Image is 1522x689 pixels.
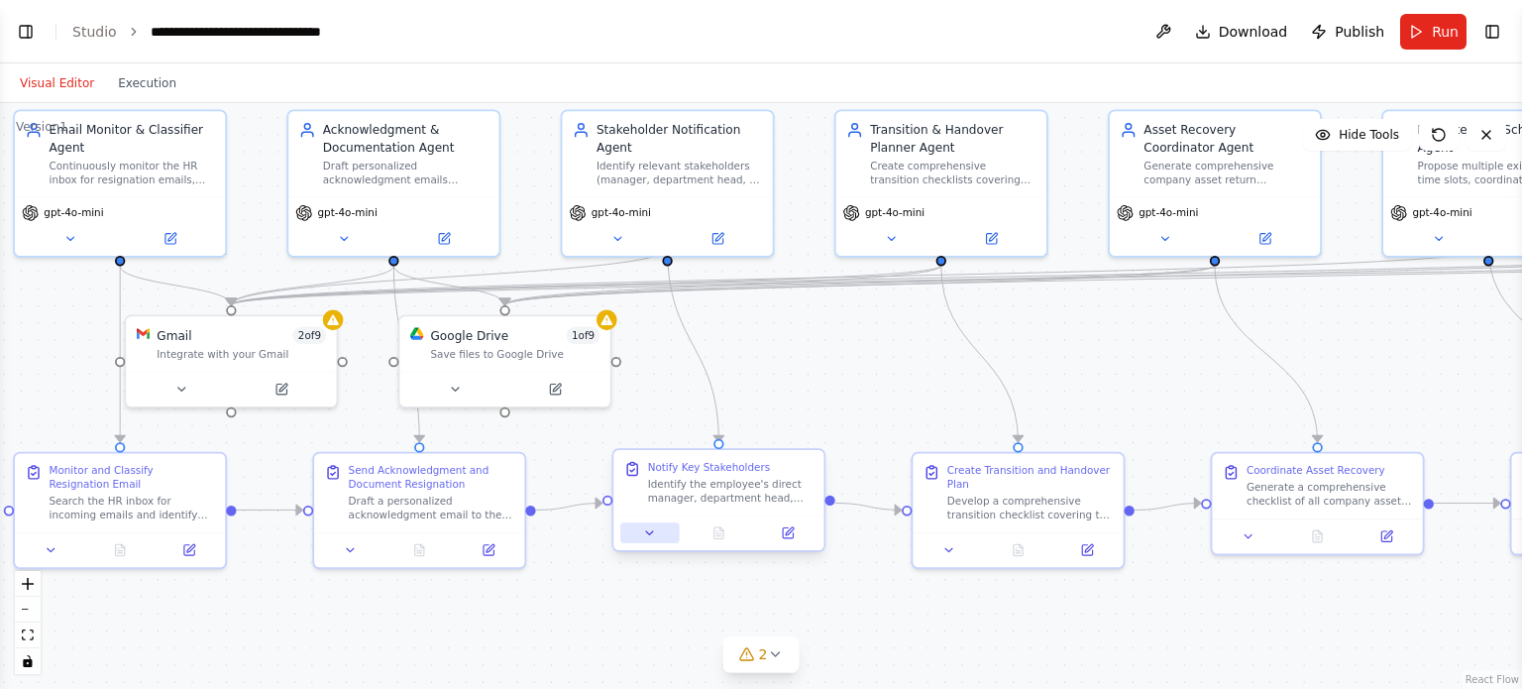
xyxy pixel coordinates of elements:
[50,122,215,157] div: Email Monitor & Classifier Agent
[410,327,424,341] img: Google Drive
[943,228,1040,249] button: Open in side panel
[293,327,327,344] span: Number of enabled actions
[1358,526,1416,547] button: Open in side panel
[312,452,526,569] div: Send Acknowledgment and Document ResignationDraft a personalized acknowledgment email to the resi...
[1303,119,1411,151] button: Hide Tools
[459,540,517,561] button: Open in side panel
[932,266,1027,442] g: Edge from bdc7c8b4-4dc3-4737-9ddd-2d1d1bd68bba to f8f72f15-da3f-4ed6-af2b-528fbc9617fe
[759,644,768,664] span: 2
[318,206,378,220] span: gpt-4o-mini
[12,18,40,46] button: Show left sidebar
[1339,127,1399,143] span: Hide Tools
[13,452,227,569] div: Monitor and Classify Resignation EmailSearch the HR inbox for incoming emails and identify any th...
[323,160,489,187] div: Draft personalized acknowledgment emails confirming receipt of resignation, ask clarifying questi...
[15,623,41,648] button: fit view
[611,452,825,555] div: Notify Key StakeholdersIdentify the employee's direct manager, department head, and other relevan...
[947,495,1113,522] div: Develop a comprehensive transition checklist covering the employee's projects, client relationshi...
[16,119,67,135] div: Version 1
[223,249,676,305] g: Edge from cb4690b1-ffee-4bff-9943-8ba57cf1376d to 08ad9678-2fd5-4fc3-90a0-7360b0ac6a4b
[1412,206,1471,220] span: gpt-4o-mini
[1247,464,1385,478] div: Coordinate Asset Recovery
[870,160,1035,187] div: Create comprehensive transition checklists covering projects, clients, and documentation, propose...
[1135,495,1201,518] g: Edge from f8f72f15-da3f-4ed6-af2b-528fbc9617fe to 9ac9f516-d704-4e4a-9931-7d360e9d7c76
[1303,14,1392,50] button: Publish
[1187,14,1296,50] button: Download
[323,122,489,157] div: Acknowledgment & Documentation Agent
[1143,160,1309,187] div: Generate comprehensive company asset return checklists, draft clear return instructions for emplo...
[160,540,218,561] button: Open in side panel
[592,206,651,220] span: gpt-4o-mini
[237,502,303,518] g: Edge from 2b3d32f4-dee9-48a1-8ae9-028d1195d9e1 to 9ce59293-b727-43eb-b034-9d6e4c0dd592
[1219,22,1288,42] span: Download
[122,228,219,249] button: Open in side panel
[1434,495,1500,512] g: Edge from 9ac9f516-d704-4e4a-9931-7d360e9d7c76 to f27632ae-7d52-4cc3-a814-d2fc36bc131a
[112,266,240,305] g: Edge from 5deac57b-60e8-4967-af5e-3fcbcbb04635 to 08ad9678-2fd5-4fc3-90a0-7360b0ac6a4b
[597,122,762,157] div: Stakeholder Notification Agent
[1247,481,1412,509] div: Generate a comprehensive checklist of all company assets that need to be returned (laptop, phone,...
[15,571,41,597] button: zoom in
[50,495,215,522] div: Search the HR inbox for incoming emails and identify any that contain resignation notices. Use na...
[648,460,770,474] div: Notify Key Stakeholders
[865,206,924,220] span: gpt-4o-mini
[395,228,492,249] button: Open in side panel
[13,109,227,257] div: Email Monitor & Classifier AgentContinuously monitor the HR inbox for resignation emails, accurat...
[44,206,103,220] span: gpt-4o-mini
[982,540,1054,561] button: No output available
[385,266,428,442] g: Edge from c0a51f2c-c8fc-489f-ba33-6fa468006810 to 9ce59293-b727-43eb-b034-9d6e4c0dd592
[157,347,326,361] div: Integrate with your Gmail
[648,478,814,506] div: Identify the employee's direct manager, department head, and other relevant stakeholders (IT, pay...
[1281,526,1354,547] button: No output available
[106,71,188,95] button: Execution
[430,347,599,361] div: Save files to Google Drive
[947,464,1113,492] div: Create Transition and Handover Plan
[561,109,775,257] div: Stakeholder Notification AgentIdentify relevant stakeholders (manager, department head, IT, payro...
[8,71,106,95] button: Visual Editor
[1466,674,1519,685] a: React Flow attribution
[1108,109,1322,257] div: Asset Recovery Coordinator AgentGenerate comprehensive company asset return checklists, draft cle...
[870,122,1035,157] div: Transition & Handover Planner Agent
[659,249,727,442] g: Edge from cb4690b1-ffee-4bff-9943-8ba57cf1376d to ecd2ed45-4587-486c-8935-ad874d65988d
[1206,266,1326,442] g: Edge from 56b98afc-3934-4aac-82c5-11e22d1d09c7 to 9ac9f516-d704-4e4a-9931-7d360e9d7c76
[1143,122,1309,157] div: Asset Recovery Coordinator Agent
[349,464,514,492] div: Send Acknowledgment and Document Resignation
[84,540,157,561] button: No output available
[15,597,41,623] button: zoom out
[835,495,902,518] g: Edge from ecd2ed45-4587-486c-8935-ad874d65988d to f8f72f15-da3f-4ed6-af2b-528fbc9617fe
[157,327,191,344] div: Gmail
[50,160,215,187] div: Continuously monitor the HR inbox for resignation emails, accurately classify them using natural ...
[912,452,1126,569] div: Create Transition and Handover PlanDevelop a comprehensive transition checklist covering the empl...
[112,266,129,442] g: Edge from 5deac57b-60e8-4967-af5e-3fcbcbb04635 to 2b3d32f4-dee9-48a1-8ae9-028d1195d9e1
[834,109,1048,257] div: Transition & Handover Planner AgentCreate comprehensive transition checklists covering projects, ...
[1211,452,1425,555] div: Coordinate Asset RecoveryGenerate a comprehensive checklist of all company assets that need to be...
[1139,206,1198,220] span: gpt-4o-mini
[597,160,762,187] div: Identify relevant stakeholders (manager, department head, IT, payroll, facilities) for employee d...
[15,648,41,674] button: toggle interactivity
[1335,22,1384,42] span: Publish
[536,495,602,518] g: Edge from 9ce59293-b727-43eb-b034-9d6e4c0dd592 to ecd2ed45-4587-486c-8935-ad874d65988d
[50,464,215,492] div: Monitor and Classify Resignation Email
[506,379,603,400] button: Open in side panel
[1432,22,1459,42] span: Run
[1478,18,1506,46] button: Show right sidebar
[124,315,338,408] div: GmailGmail2of9Integrate with your Gmail
[683,522,755,543] button: No output available
[669,228,766,249] button: Open in side panel
[72,24,117,40] a: Studio
[15,571,41,674] div: React Flow controls
[398,315,612,408] div: Google DriveGoogle Drive1of9Save files to Google Drive
[223,266,950,305] g: Edge from bdc7c8b4-4dc3-4737-9ddd-2d1d1bd68bba to 08ad9678-2fd5-4fc3-90a0-7360b0ac6a4b
[758,522,816,543] button: Open in side panel
[430,327,508,344] div: Google Drive
[1057,540,1116,561] button: Open in side panel
[137,327,151,341] img: Gmail
[383,540,456,561] button: No output available
[233,379,330,400] button: Open in side panel
[567,327,600,344] span: Number of enabled actions
[1217,228,1314,249] button: Open in side panel
[349,495,514,522] div: Draft a personalized acknowledgment email to the resigning employee confirming receipt of their r...
[286,109,500,257] div: Acknowledgment & Documentation AgentDraft personalized acknowledgment emails confirming receipt o...
[723,636,800,673] button: 2
[1400,14,1467,50] button: Run
[72,22,374,42] nav: breadcrumb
